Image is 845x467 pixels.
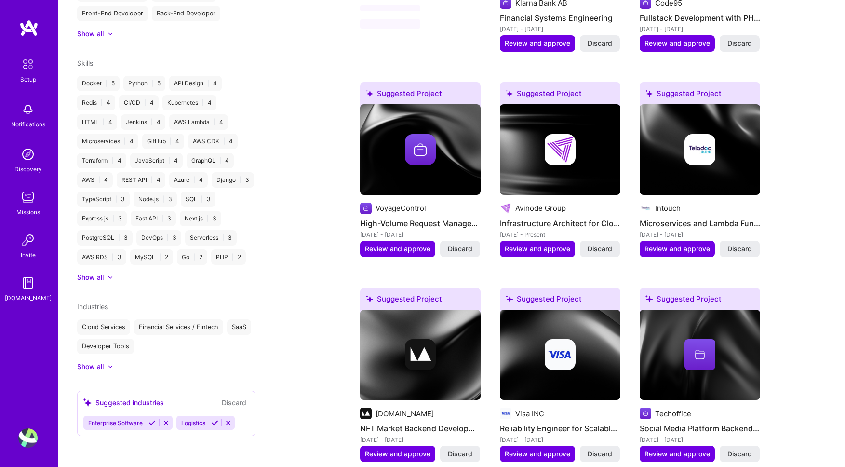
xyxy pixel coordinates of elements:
span: Industries [77,302,108,311]
div: GitHub 4 [142,134,184,149]
div: Financial Services / Fintech [134,319,223,335]
div: Discovery [14,164,42,174]
span: Discard [448,449,472,459]
span: Discard [727,39,752,48]
div: AWS CDK 4 [188,134,238,149]
span: | [112,253,114,261]
h4: Fullstack Development with PHP and Angular [640,12,760,24]
div: Techoffice [655,409,691,419]
div: CI/CD 4 [119,95,159,110]
div: REST API 4 [117,172,165,188]
div: SQL 3 [181,192,215,207]
span: | [144,99,146,107]
img: Company logo [545,134,576,165]
div: Express.js 3 [77,211,127,226]
i: icon SuggestedTeams [645,295,653,302]
div: HTML 4 [77,114,117,130]
span: | [151,176,153,184]
img: discovery [18,145,38,164]
div: Kubernetes 4 [162,95,216,110]
span: Enterprise Software [88,419,143,426]
span: | [202,99,204,107]
div: Avinode Group [515,203,566,213]
div: AWS 4 [77,172,113,188]
h4: Microservices and Lambda Functions Development [640,217,760,230]
div: [DATE] - [DATE] [360,435,481,445]
span: | [232,253,234,261]
img: cover [640,104,760,195]
div: Terraform 4 [77,153,126,168]
div: AWS Lambda 4 [169,114,228,130]
span: | [207,80,209,87]
img: Company logo [500,408,511,419]
div: Show all [77,273,104,282]
span: | [115,195,117,203]
div: MySQL 2 [130,249,173,265]
img: cover [360,104,481,195]
span: | [106,80,107,87]
img: User Avatar [18,428,38,448]
span: Discard [727,449,752,459]
img: logo [19,19,39,37]
span: | [168,157,170,165]
span: | [112,157,114,165]
div: [DATE] - [DATE] [640,230,760,240]
span: | [222,234,224,242]
button: Discard [219,397,249,408]
span: | [159,253,161,261]
i: icon SuggestedTeams [366,295,373,302]
span: | [240,176,241,184]
img: Company logo [405,339,436,370]
div: Docker 5 [77,76,120,91]
img: bell [18,100,38,119]
i: Accept [148,419,156,426]
div: [DATE] - [DATE] [500,24,620,34]
span: | [162,195,164,203]
div: [DOMAIN_NAME] [376,409,434,419]
div: PHP 2 [211,249,246,265]
div: JavaScript 4 [130,153,183,168]
img: Company logo [640,408,651,419]
div: API Design 4 [169,76,222,91]
span: | [98,176,100,184]
span: | [219,157,221,165]
span: Review and approve [505,39,570,48]
i: icon SuggestedTeams [506,295,513,302]
div: TypeScript 3 [77,192,130,207]
div: PostgreSQL 3 [77,230,133,246]
div: Suggested Project [640,82,760,108]
span: | [112,215,114,222]
span: | [151,80,153,87]
div: Notifications [11,119,45,129]
div: Cloud Services [77,319,130,335]
i: icon SuggestedTeams [645,90,653,97]
div: [DATE] - Present [500,230,620,240]
h4: NFT Market Backend Development [360,422,481,435]
div: [DOMAIN_NAME] [5,293,52,303]
i: Accept [211,419,218,426]
span: ‌ [360,19,420,29]
div: Azure 4 [169,172,208,188]
span: | [214,118,215,126]
span: Discard [588,449,612,459]
img: Company logo [684,134,715,165]
div: VoyageControl [376,203,426,213]
span: | [201,195,203,203]
div: Setup [20,74,36,84]
span: Review and approve [505,449,570,459]
div: Fast API 3 [131,211,176,226]
span: Review and approve [505,244,570,254]
i: icon SuggestedTeams [506,90,513,97]
img: cover [500,104,620,195]
div: Suggested Project [500,288,620,314]
div: Front-End Developer [77,6,148,21]
div: SaaS [227,319,251,335]
span: | [103,118,105,126]
div: [DATE] - [DATE] [500,435,620,445]
div: Suggested Project [360,82,481,108]
div: [DATE] - [DATE] [360,230,481,240]
span: Review and approve [365,449,430,459]
div: DevOps 3 [136,230,181,246]
i: icon SuggestedTeams [83,398,92,407]
div: Invite [21,250,36,260]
